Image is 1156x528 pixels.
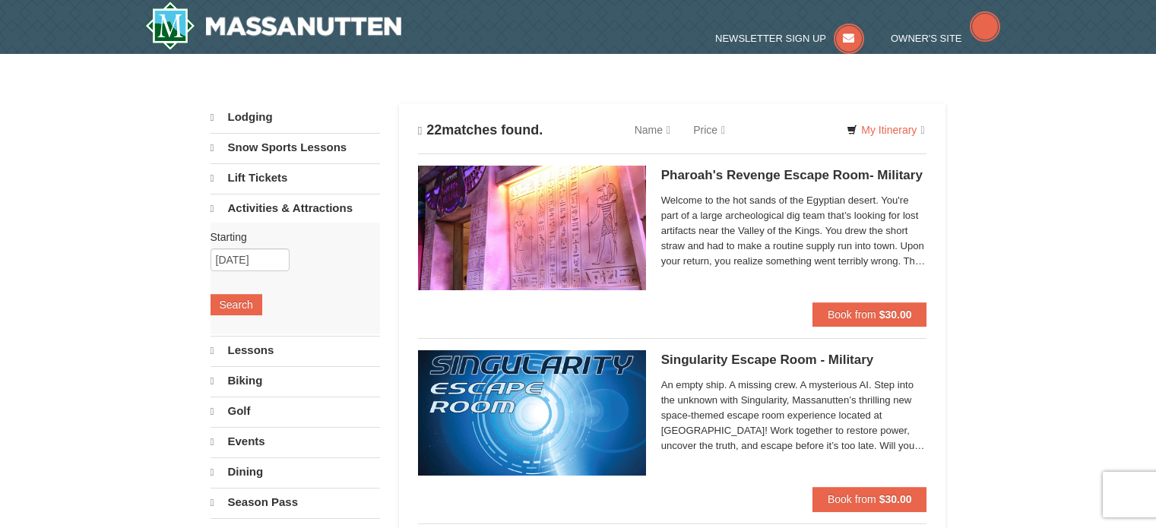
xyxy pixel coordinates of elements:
a: Name [623,115,682,145]
a: Snow Sports Lessons [211,133,380,162]
h5: Pharoah's Revenge Escape Room- Military [661,168,927,183]
button: Search [211,294,262,315]
a: Price [682,115,736,145]
label: Starting [211,229,369,245]
a: My Itinerary [837,119,934,141]
a: Newsletter Sign Up [715,33,864,44]
a: Massanutten Resort [145,2,402,50]
button: Book from $30.00 [812,487,927,511]
img: Massanutten Resort Logo [145,2,402,50]
a: Season Pass [211,488,380,517]
span: An empty ship. A missing crew. A mysterious AI. Step into the unknown with Singularity, Massanutt... [661,378,927,454]
a: Events [211,427,380,456]
strong: $30.00 [879,493,912,505]
a: Lift Tickets [211,163,380,192]
a: Owner's Site [891,33,1000,44]
a: Golf [211,397,380,425]
a: Dining [211,457,380,486]
span: Book from [828,493,876,505]
button: Book from $30.00 [812,302,927,327]
span: Owner's Site [891,33,962,44]
span: Welcome to the hot sands of the Egyptian desert. You're part of a large archeological dig team th... [661,193,927,269]
a: Lessons [211,336,380,365]
img: 6619913-410-20a124c9.jpg [418,166,646,290]
a: Activities & Attractions [211,194,380,223]
h5: Singularity Escape Room - Military [661,353,927,368]
span: Newsletter Sign Up [715,33,826,44]
strong: $30.00 [879,308,912,321]
img: 6619913-520-2f5f5301.jpg [418,350,646,475]
a: Lodging [211,103,380,131]
span: Book from [828,308,876,321]
a: Biking [211,366,380,395]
